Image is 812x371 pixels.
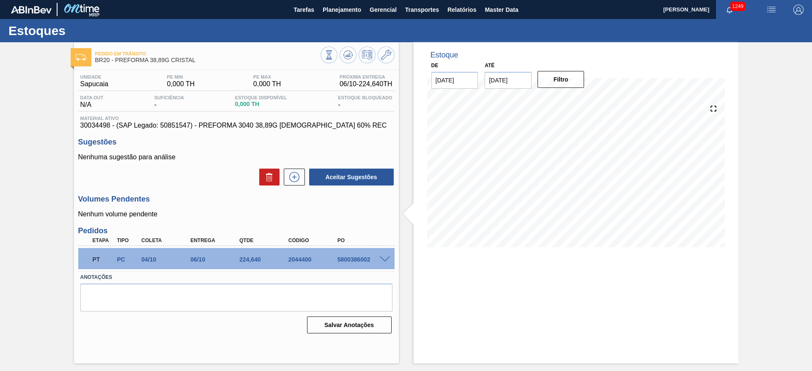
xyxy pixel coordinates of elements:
span: Data out [80,95,104,100]
span: 1249 [730,2,745,11]
span: Planejamento [323,5,361,15]
div: 04/10/2025 [139,256,194,263]
h1: Estoques [8,26,159,35]
img: Ícone [76,54,86,60]
span: Unidade [80,74,109,79]
span: Master Data [485,5,518,15]
span: 0,000 TH [253,80,281,88]
span: Material ativo [80,116,392,121]
div: Excluir Sugestões [255,169,280,185]
p: Nenhum volume pendente [78,210,395,218]
div: Nova sugestão [280,169,305,185]
div: Pedido de Compra [115,256,140,263]
button: Notificações [716,4,743,16]
label: Até [485,63,494,68]
div: Coleta [139,237,194,243]
label: Anotações [80,271,392,284]
div: Entrega [188,237,243,243]
div: 5800386002 [335,256,390,263]
div: Aceitar Sugestões [305,168,395,186]
span: Tarefas [294,5,314,15]
span: 30034498 - (SAP Legado: 50851547) - PREFORMA 3040 38,89G [DEMOGRAPHIC_DATA] 60% REC [80,122,392,129]
h3: Volumes Pendentes [78,195,395,204]
button: Ir ao Master Data / Geral [378,46,395,63]
div: 06/10/2025 [188,256,243,263]
div: 224,640 [237,256,292,263]
div: - [336,95,394,109]
img: TNhmsLtSVTkK8tSr43FrP2fwEKptu5GPRR3wAAAABJRU5ErkJggg== [11,6,52,14]
div: Qtde [237,237,292,243]
input: dd/mm/yyyy [485,72,532,89]
span: Pedido em Trânsito [95,51,321,56]
div: Etapa [91,237,116,243]
h3: Pedidos [78,226,395,235]
span: 06/10 - 224,640 TH [340,80,392,88]
span: 0,000 TH [167,80,195,88]
button: Visão Geral dos Estoques [321,46,337,63]
button: Filtro [538,71,584,88]
img: userActions [766,5,776,15]
span: Estoque Disponível [235,95,287,100]
span: PE MAX [253,74,281,79]
span: Estoque Bloqueado [338,95,392,100]
input: dd/mm/yyyy [431,72,478,89]
img: Logout [793,5,804,15]
span: Sapucaia [80,80,109,88]
p: PT [93,256,114,263]
label: De [431,63,439,68]
div: 2044400 [286,256,341,263]
button: Aceitar Sugestões [309,169,394,185]
button: Programar Estoque [359,46,376,63]
button: Atualizar Gráfico [340,46,357,63]
div: - [152,95,186,109]
span: Transportes [405,5,439,15]
h3: Sugestões [78,138,395,147]
div: Código [286,237,341,243]
span: 0,000 TH [235,101,287,107]
span: Relatórios [447,5,476,15]
div: N/A [78,95,106,109]
div: Estoque [431,51,458,60]
div: PO [335,237,390,243]
button: Salvar Anotações [307,316,392,333]
span: PE MIN [167,74,195,79]
span: Gerencial [370,5,397,15]
span: BR20 - PREFORMA 38,89G CRISTAL [95,57,321,63]
div: Pedido em Trânsito [91,250,116,269]
div: Tipo [115,237,140,243]
span: Próxima Entrega [340,74,392,79]
p: Nenhuma sugestão para análise [78,153,395,161]
span: Suficiência [154,95,184,100]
